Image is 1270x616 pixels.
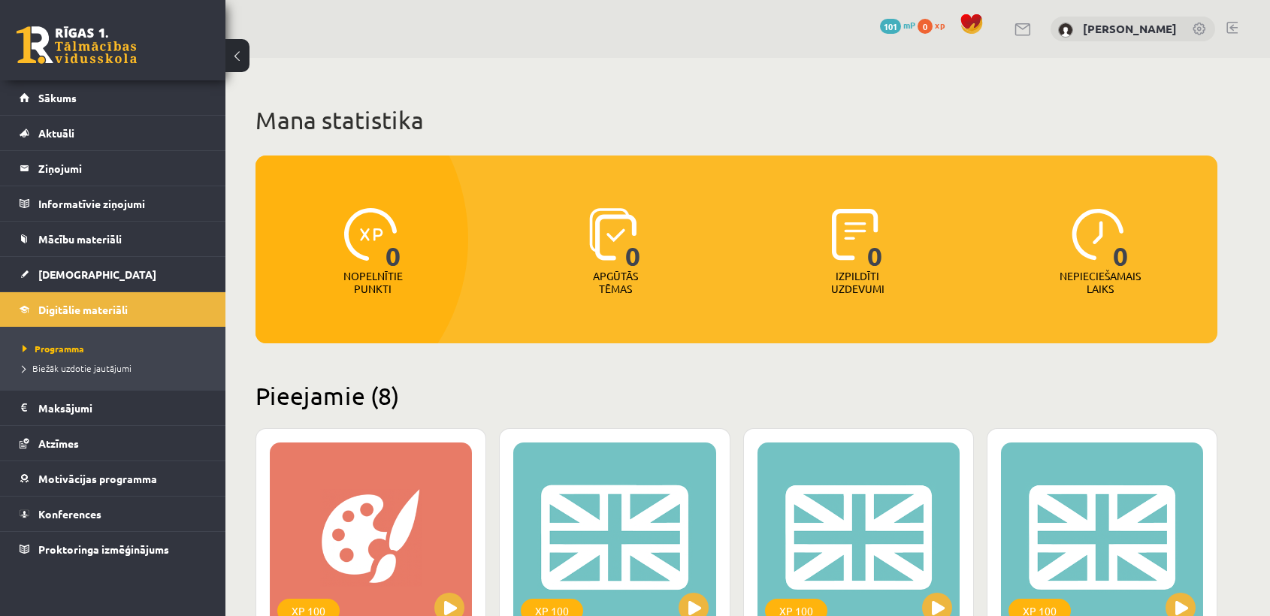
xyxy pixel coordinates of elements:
[38,507,101,521] span: Konferences
[586,270,645,295] p: Apgūtās tēmas
[589,208,637,261] img: icon-learned-topics-4a711ccc23c960034f471b6e78daf4a3bad4a20eaf4de84257b87e66633f6470.svg
[20,257,207,291] a: [DEMOGRAPHIC_DATA]
[256,105,1217,135] h1: Mana statistika
[38,186,207,221] legend: Informatīvie ziņojumi
[20,461,207,496] a: Motivācijas programma
[1113,208,1129,270] span: 0
[1058,23,1073,38] img: Zenta Viktorija Amoliņa
[17,26,137,64] a: Rīgas 1. Tālmācības vidusskola
[918,19,952,31] a: 0 xp
[20,426,207,460] a: Atzīmes
[935,19,945,31] span: xp
[1072,208,1124,261] img: icon-clock-7be60019b62300814b6bd22b8e044499b485619524d84068768e800edab66f18.svg
[20,116,207,150] a: Aktuāli
[23,362,132,374] span: Biežāk uzdotie jautājumi
[38,267,156,281] span: [DEMOGRAPHIC_DATA]
[880,19,915,31] a: 101 mP
[386,208,401,270] span: 0
[343,270,403,295] p: Nopelnītie punkti
[344,208,397,261] img: icon-xp-0682a9bc20223a9ccc6f5883a126b849a74cddfe5390d2b41b4391c66f2066e7.svg
[38,472,157,485] span: Motivācijas programma
[38,303,128,316] span: Digitālie materiāli
[38,151,207,186] legend: Ziņojumi
[38,391,207,425] legend: Maksājumi
[38,542,169,556] span: Proktoringa izmēģinājums
[38,436,79,450] span: Atzīmes
[23,361,210,375] a: Biežāk uzdotie jautājumi
[38,232,122,246] span: Mācību materiāli
[832,208,878,261] img: icon-completed-tasks-ad58ae20a441b2904462921112bc710f1caf180af7a3daa7317a5a94f2d26646.svg
[918,19,933,34] span: 0
[828,270,887,295] p: Izpildīti uzdevumi
[20,80,207,115] a: Sākums
[1060,270,1141,295] p: Nepieciešamais laiks
[20,391,207,425] a: Maksājumi
[1083,21,1177,36] a: [PERSON_NAME]
[20,222,207,256] a: Mācību materiāli
[903,19,915,31] span: mP
[20,292,207,327] a: Digitālie materiāli
[23,343,84,355] span: Programma
[38,126,74,140] span: Aktuāli
[867,208,883,270] span: 0
[38,91,77,104] span: Sākums
[256,381,1217,410] h2: Pieejamie (8)
[23,342,210,355] a: Programma
[20,186,207,221] a: Informatīvie ziņojumi
[20,151,207,186] a: Ziņojumi
[880,19,901,34] span: 101
[625,208,641,270] span: 0
[20,532,207,566] a: Proktoringa izmēģinājums
[20,497,207,531] a: Konferences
